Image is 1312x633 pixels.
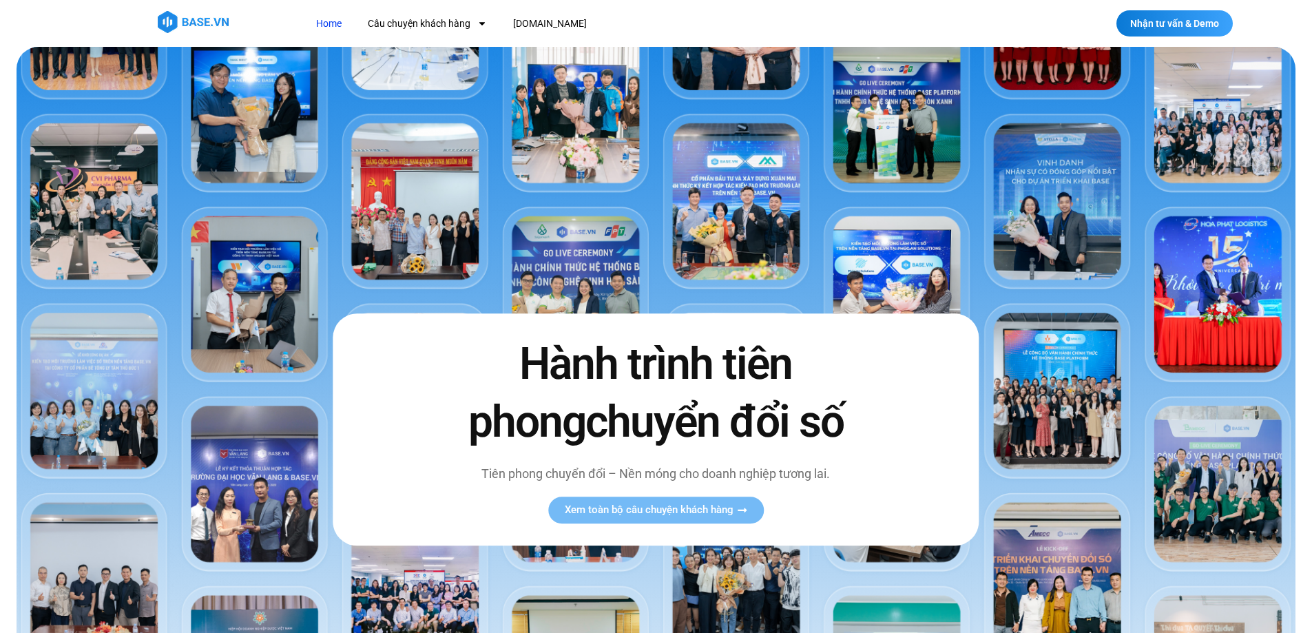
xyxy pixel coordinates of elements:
[306,11,352,37] a: Home
[565,505,733,515] span: Xem toàn bộ câu chuyện khách hàng
[548,497,764,523] a: Xem toàn bộ câu chuyện khách hàng
[439,336,873,450] h2: Hành trình tiên phong
[1116,10,1233,37] a: Nhận tư vấn & Demo
[503,11,597,37] a: [DOMAIN_NAME]
[357,11,497,37] a: Câu chuyện khách hàng
[585,396,844,448] span: chuyển đổi số
[439,464,873,483] p: Tiên phong chuyển đổi – Nền móng cho doanh nghiệp tương lai.
[1130,19,1219,28] span: Nhận tư vấn & Demo
[306,11,840,37] nav: Menu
